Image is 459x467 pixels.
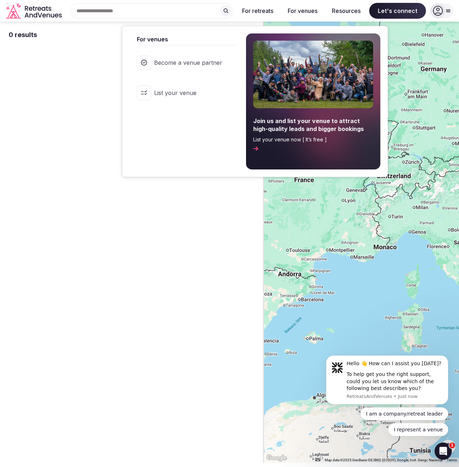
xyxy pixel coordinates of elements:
span: For venues [137,35,237,44]
a: Join us and list your venue to attract high-quality leads and bigger bookingsList your venue now ... [246,33,380,169]
a: Open this area in Google Maps (opens a new window) [265,453,288,463]
iframe: Intercom live chat [435,443,452,460]
span: Become a venue partner [154,59,222,67]
a: Become a venue partner [130,48,237,77]
img: For venues [253,41,373,108]
iframe: Intercom notifications message [315,350,459,440]
a: Terms (opens in new tab) [447,458,457,462]
svg: Retreats and Venues company logo [6,3,63,19]
span: List your venue [154,89,222,97]
button: For venues [282,3,323,19]
span: List your venue now [ It’s free ] [253,136,373,143]
span: Map data ©2025 GeoBasis-DE/BKG (©2009), Google, Inst. Geogr. Nacional [325,458,442,462]
img: Google [265,453,288,463]
span: Join us and list your venue to attract high-quality leads and bigger bookings [253,117,373,133]
a: Visit the homepage [6,3,63,19]
span: Let's connect [369,3,426,19]
button: Keyboard shortcuts [315,458,320,461]
button: Resources [326,3,366,19]
a: List your venue [130,78,237,107]
div: 0 results [9,30,37,39]
span: 1 [449,443,455,448]
button: For retreats [236,3,279,19]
